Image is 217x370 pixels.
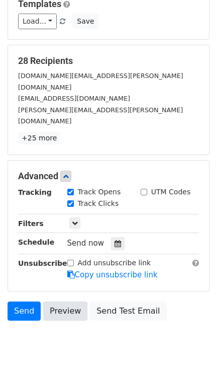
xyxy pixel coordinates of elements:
strong: Tracking [18,188,52,196]
label: Add unsubscribe link [78,258,151,268]
a: Preview [43,302,87,321]
label: UTM Codes [151,187,190,197]
strong: Schedule [18,238,54,246]
span: Send now [67,239,104,248]
label: Track Clicks [78,198,119,209]
small: [PERSON_NAME][EMAIL_ADDRESS][PERSON_NAME][DOMAIN_NAME] [18,106,183,125]
small: [EMAIL_ADDRESS][DOMAIN_NAME] [18,95,130,102]
strong: Unsubscribe [18,259,67,267]
button: Save [72,14,98,29]
iframe: Chat Widget [167,322,217,370]
h5: 28 Recipients [18,55,199,66]
small: [DOMAIN_NAME][EMAIL_ADDRESS][PERSON_NAME][DOMAIN_NAME] [18,72,183,91]
a: Send Test Email [90,302,166,321]
a: Send [8,302,41,321]
h5: Advanced [18,171,199,182]
a: Copy unsubscribe link [67,270,158,279]
a: +25 more [18,132,60,144]
strong: Filters [18,219,44,228]
a: Load... [18,14,57,29]
label: Track Opens [78,187,121,197]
